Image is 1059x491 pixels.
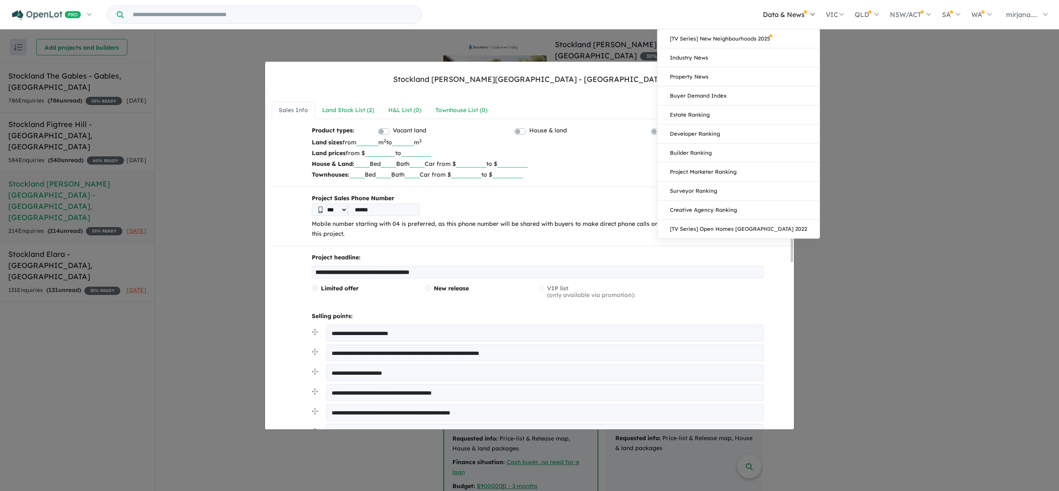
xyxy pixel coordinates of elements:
p: Bed Bath Car from $ to $ [312,169,764,180]
div: Sales Info [279,105,308,115]
div: Land Stock List ( 2 ) [322,105,374,115]
a: Surveyor Ranking [657,182,820,201]
div: Stockland [PERSON_NAME][GEOGRAPHIC_DATA] - [GEOGRAPHIC_DATA] [393,74,666,85]
img: Openlot PRO Logo White [12,10,81,20]
p: Mobile number starting with 04 is preferred, as this phone number will be shared with buyers to m... [312,219,764,239]
a: [TV Series] New Neighbourhoods 2025 [657,29,820,48]
a: Industry News [657,48,820,67]
div: H&L List ( 0 ) [388,105,421,115]
img: Phone icon [318,206,323,213]
img: drag.svg [312,388,318,395]
input: Try estate name, suburb, builder or developer [125,6,420,24]
a: Buyer Demand Index [657,86,820,105]
a: Property News [657,67,820,86]
img: drag.svg [312,349,318,355]
a: Developer Ranking [657,125,820,144]
a: [TV Series] Open Homes [GEOGRAPHIC_DATA] 2022 [657,220,820,238]
img: drag.svg [312,369,318,375]
p: from $ to [312,148,764,158]
b: Product types: [312,126,354,137]
p: Bed Bath Car from $ to $ [312,158,764,169]
b: House & Land: [312,160,354,168]
a: Builder Ranking [657,144,820,163]
p: Selling points: [312,311,764,321]
p: Project headline: [312,253,764,263]
b: Land sizes [312,139,342,146]
a: Creative Agency Ranking [657,201,820,220]
img: drag.svg [312,408,318,414]
span: mirjana.... [1006,10,1037,19]
p: from m to m [312,137,764,148]
b: Townhouses: [312,171,349,178]
img: drag.svg [312,428,318,434]
div: Townhouse List ( 0 ) [435,105,488,115]
sup: 2 [419,138,422,144]
b: Land prices [312,149,346,157]
a: Estate Ranking [657,105,820,125]
label: House & land [529,126,567,136]
a: Project Marketer Ranking [657,163,820,182]
b: Project Sales Phone Number [312,194,764,204]
img: drag.svg [312,329,318,335]
sup: 2 [384,138,386,144]
label: Vacant land [393,126,426,136]
span: New release [434,285,469,292]
span: Limited offer [321,285,359,292]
